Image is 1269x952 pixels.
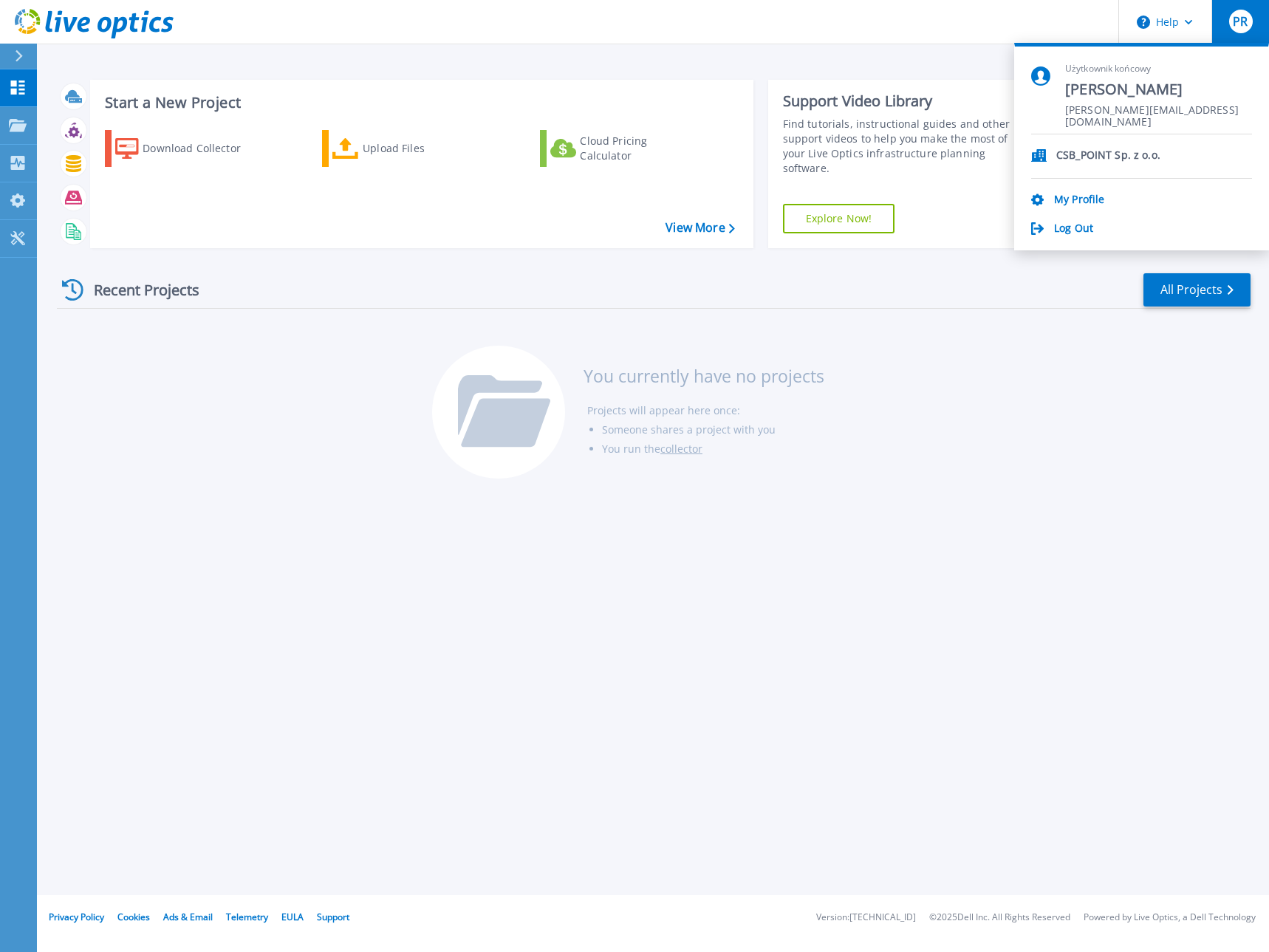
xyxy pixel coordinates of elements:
div: Cloud Pricing Calculator [580,134,698,163]
span: Użytkownik końcowy [1065,63,1252,75]
a: Cookies [117,911,150,923]
li: Powered by Live Optics, a Dell Technology [1084,913,1256,922]
li: © 2025 Dell Inc. All Rights Reserved [929,913,1070,922]
li: You run the [602,439,824,459]
a: Explore Now! [783,204,895,233]
li: Someone shares a project with you [602,420,824,439]
div: Support Video Library [783,92,1027,111]
a: Privacy Policy [49,911,104,923]
div: Upload Files [363,134,481,163]
span: PR [1233,16,1248,27]
div: Find tutorials, instructional guides and other support videos to help you make the most of your L... [783,117,1027,176]
a: Log Out [1054,222,1093,236]
div: Download Collector [143,134,261,163]
a: collector [660,442,702,456]
li: Version: [TECHNICAL_ID] [816,913,916,922]
a: Telemetry [226,911,268,923]
a: View More [666,221,734,235]
h3: Start a New Project [105,95,734,111]
a: EULA [281,911,304,923]
a: Support [317,911,349,923]
li: Projects will appear here once: [587,401,824,420]
a: Download Collector [105,130,270,167]
a: All Projects [1143,273,1251,307]
p: CSB_POINT Sp. z o.o. [1056,149,1160,163]
a: Upload Files [322,130,487,167]
div: Recent Projects [57,272,219,308]
a: Cloud Pricing Calculator [540,130,705,167]
a: My Profile [1054,194,1104,208]
a: Ads & Email [163,911,213,923]
h3: You currently have no projects [584,368,824,384]
span: [PERSON_NAME][EMAIL_ADDRESS][DOMAIN_NAME] [1065,104,1252,118]
span: [PERSON_NAME] [1065,80,1252,100]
